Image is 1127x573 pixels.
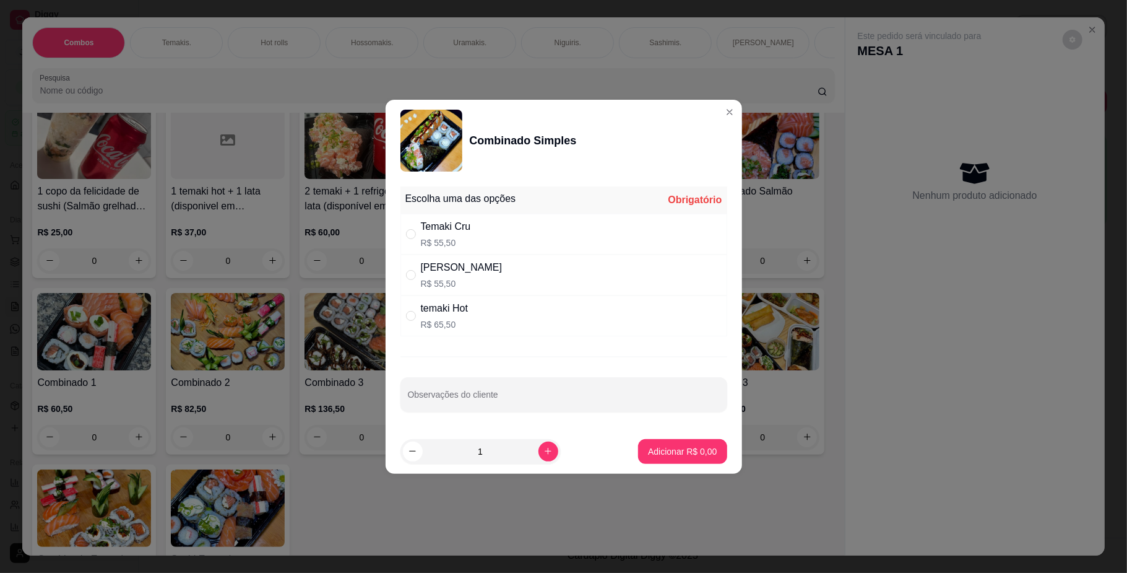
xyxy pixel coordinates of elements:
[403,442,423,461] button: decrease-product-quantity
[720,102,740,122] button: Close
[400,110,462,172] img: product-image
[421,278,503,290] p: R$ 55,50
[408,393,720,406] input: Observações do cliente
[470,132,577,149] div: Combinado Simples
[421,318,468,331] p: R$ 65,50
[421,260,503,275] div: [PERSON_NAME]
[638,439,727,464] button: Adicionar R$ 0,00
[405,191,516,206] div: Escolha uma das opções
[421,301,468,316] div: temaki Hot
[648,445,717,458] p: Adicionar R$ 0,00
[421,219,471,234] div: Temaki Cru
[668,193,722,208] div: Obrigatório
[538,442,558,461] button: increase-product-quantity
[421,237,471,249] p: R$ 55,50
